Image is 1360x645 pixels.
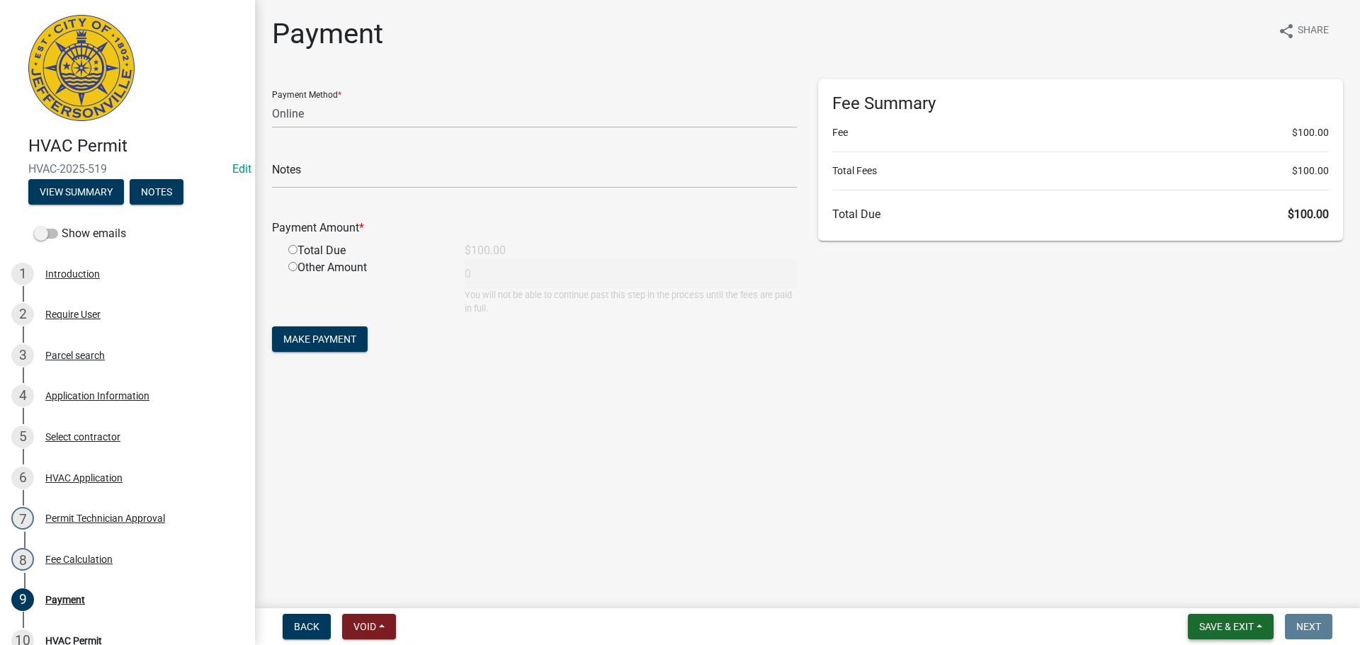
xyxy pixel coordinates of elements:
button: shareShare [1266,17,1340,45]
a: Edit [232,162,251,176]
span: Save & Exit [1199,621,1254,632]
span: Make Payment [283,333,356,345]
button: Notes [130,179,183,205]
button: Save & Exit [1188,614,1274,639]
h4: HVAC Permit [28,136,244,156]
div: Other Amount [278,259,454,315]
div: 6 [11,467,34,489]
button: View Summary [28,179,124,205]
img: City of Jeffersonville, Indiana [28,15,135,121]
div: 3 [11,344,34,367]
span: $100.00 [1292,125,1329,140]
div: Require User [45,309,101,319]
h1: Payment [272,17,383,51]
span: Void [353,621,376,632]
label: Show emails [34,225,126,242]
div: 7 [11,507,34,530]
span: HVAC-2025-519 [28,162,227,176]
div: Parcel search [45,350,105,360]
button: Make Payment [272,326,368,352]
i: share [1278,23,1295,40]
li: Fee [832,125,1329,140]
div: Payment Amount [261,219,807,236]
div: HVAC Application [45,473,123,483]
h6: Fee Summary [832,93,1329,114]
span: $100.00 [1288,207,1329,221]
span: $100.00 [1292,164,1329,178]
div: 1 [11,263,34,285]
span: Back [294,621,319,632]
div: Total Due [278,242,454,259]
button: Void [342,614,396,639]
div: 9 [11,588,34,611]
button: Back [283,614,331,639]
div: 8 [11,548,34,571]
div: Permit Technician Approval [45,513,165,523]
div: Select contractor [45,432,120,442]
button: Next [1285,614,1332,639]
wm-modal-confirm: Summary [28,187,124,198]
div: Fee Calculation [45,554,113,564]
div: 4 [11,384,34,407]
li: Total Fees [832,164,1329,178]
wm-modal-confirm: Notes [130,187,183,198]
div: Introduction [45,269,100,279]
div: 2 [11,303,34,326]
div: 5 [11,426,34,448]
wm-modal-confirm: Edit Application Number [232,162,251,176]
h6: Total Due [832,207,1329,221]
span: Next [1296,621,1321,632]
div: Payment [45,595,85,605]
span: Share [1298,23,1329,40]
div: Application Information [45,391,149,401]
